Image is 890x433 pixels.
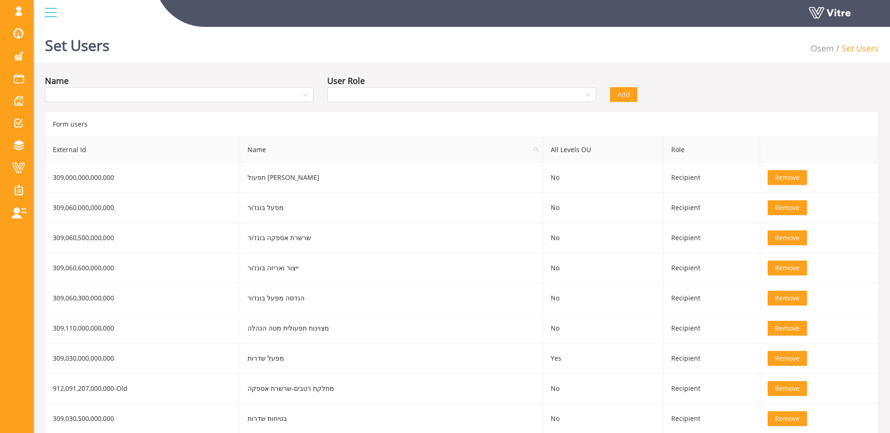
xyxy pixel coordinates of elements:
span: 309,000,000,000,000 [53,173,114,182]
button: Remove [768,351,807,366]
td: תפעול [PERSON_NAME] [240,163,543,193]
span: 309,030,000,000,000 [53,354,114,363]
span: search [534,147,539,153]
span: Remove [775,323,800,333]
span: Remove [775,353,800,363]
td: No [543,253,664,283]
th: All Levels OU [543,137,664,163]
button: Remove [768,321,807,336]
td: מפעל בונז'ור [240,193,543,223]
td: No [543,193,664,223]
div: Name [45,74,69,87]
span: Remove [775,233,800,243]
li: Set Users [834,42,878,55]
span: 309,110,000,000,000 [53,324,114,332]
button: Add [610,87,637,102]
td: מחלקת רטבים-שרשרת אספקה [240,374,543,404]
span: Name [240,137,543,162]
span: Remove [775,263,800,273]
span: Recipient [671,414,700,423]
span: 309,030,500,000,000 [53,414,114,423]
td: שרשרת אספקה בונז'ור [240,223,543,253]
span: Recipient [671,173,700,182]
span: Recipient [671,203,700,212]
span: Recipient [671,293,700,302]
td: מפעל שדרות [240,344,543,374]
button: Remove [768,170,807,185]
td: ייצור ואריזה בונז'ור [240,253,543,283]
span: Remove [775,293,800,303]
div: User Role [327,74,365,87]
td: No [543,283,664,313]
td: No [543,374,664,404]
button: Remove [768,261,807,275]
span: 309,060,000,000,000 [53,203,114,212]
span: 912,091,207,000,000-Old [53,384,127,393]
td: הנדסה מפעל בונז'ור [240,283,543,313]
span: Recipient [671,233,700,242]
h1: Set Users [45,23,109,63]
span: Recipient [671,324,700,332]
span: Recipient [671,384,700,393]
td: No [543,163,664,193]
button: Remove [768,200,807,215]
td: No [543,313,664,344]
span: Recipient [671,354,700,363]
span: Remove [775,414,800,424]
span: Recipient [671,263,700,272]
span: 309,060,500,000,000 [53,233,114,242]
button: Remove [768,230,807,245]
span: Remove [775,172,800,183]
a: Osem [811,43,834,54]
div: Form users [45,111,878,137]
span: 309,060,600,000,000 [53,263,114,272]
button: Remove [768,381,807,396]
td: Yes [543,344,664,374]
td: No [543,223,664,253]
td: מצוינות תפעולית מטה הנהלה [240,313,543,344]
span: Remove [775,383,800,394]
span: 309,060,300,000,000 [53,293,114,302]
button: Remove [768,291,807,306]
span: search [530,137,543,162]
th: Role [664,137,760,163]
th: External Id [45,137,240,163]
span: Remove [775,203,800,213]
button: Remove [768,411,807,426]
